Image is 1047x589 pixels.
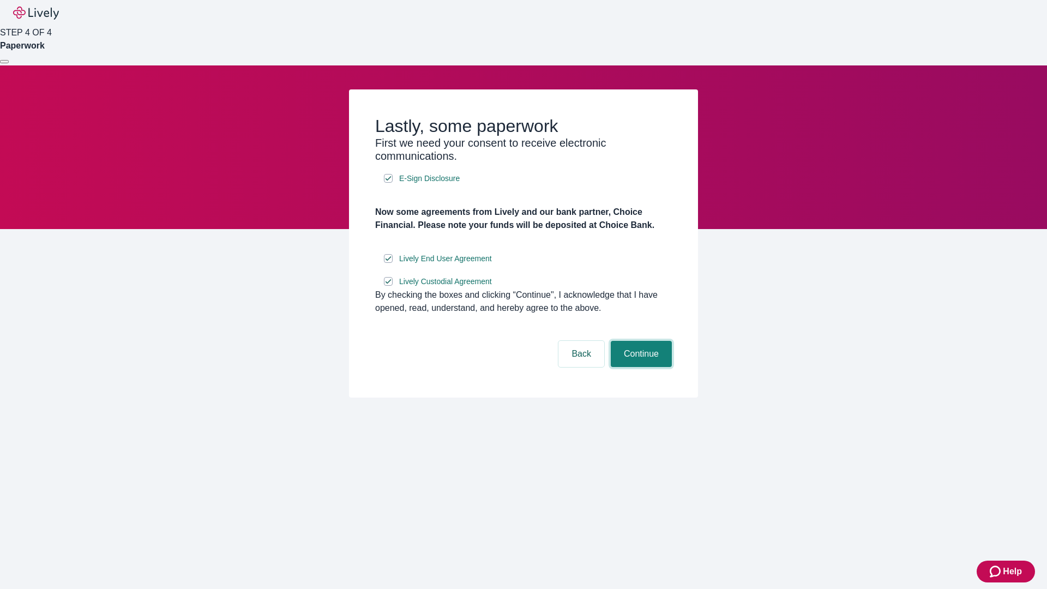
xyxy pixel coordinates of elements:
button: Zendesk support iconHelp [977,561,1035,582]
span: Lively End User Agreement [399,253,492,265]
h2: Lastly, some paperwork [375,116,672,136]
h4: Now some agreements from Lively and our bank partner, Choice Financial. Please note your funds wi... [375,206,672,232]
button: Continue [611,341,672,367]
span: Lively Custodial Agreement [399,276,492,287]
button: Back [558,341,604,367]
svg: Zendesk support icon [990,565,1003,578]
span: E-Sign Disclosure [399,173,460,184]
img: Lively [13,7,59,20]
a: e-sign disclosure document [397,172,462,185]
a: e-sign disclosure document [397,275,494,289]
span: Help [1003,565,1022,578]
a: e-sign disclosure document [397,252,494,266]
div: By checking the boxes and clicking “Continue", I acknowledge that I have opened, read, understand... [375,289,672,315]
h3: First we need your consent to receive electronic communications. [375,136,672,163]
